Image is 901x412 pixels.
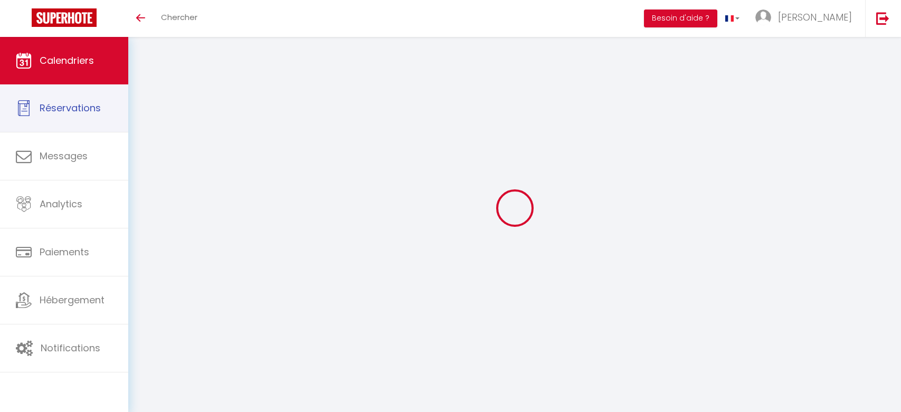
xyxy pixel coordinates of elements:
[40,54,94,67] span: Calendriers
[32,8,97,27] img: Super Booking
[40,245,89,258] span: Paiements
[755,9,771,25] img: ...
[40,149,88,162] span: Messages
[778,11,852,24] span: [PERSON_NAME]
[41,341,100,354] span: Notifications
[876,12,889,25] img: logout
[161,12,197,23] span: Chercher
[644,9,717,27] button: Besoin d'aide ?
[40,101,101,114] span: Réservations
[40,293,105,306] span: Hébergement
[40,197,82,210] span: Analytics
